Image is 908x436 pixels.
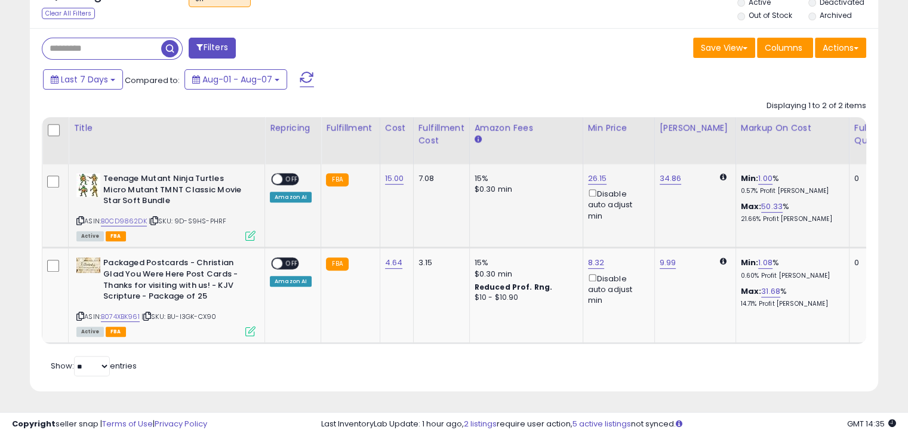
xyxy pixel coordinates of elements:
[76,327,104,337] span: All listings currently available for purchase on Amazon
[588,122,650,134] div: Min Price
[42,8,95,19] div: Clear All Filters
[321,419,896,430] div: Last InventoryLab Update: 1 hour ago, require user action, not synced.
[270,192,312,202] div: Amazon AI
[101,312,140,322] a: B074XBK961
[572,418,631,429] a: 5 active listings
[475,134,482,145] small: Amazon Fees.
[51,360,137,371] span: Show: entries
[475,173,574,184] div: 15%
[270,276,312,287] div: Amazon AI
[326,122,374,134] div: Fulfillment
[189,38,235,59] button: Filters
[12,418,56,429] strong: Copyright
[660,122,731,134] div: [PERSON_NAME]
[741,173,840,195] div: %
[757,38,813,58] button: Columns
[758,257,772,269] a: 1.08
[588,257,605,269] a: 8.32
[854,257,891,268] div: 0
[103,257,248,305] b: Packaged Postcards - Christian Glad You Were Here Post Cards - Thanks for visiting with us! - KJV...
[741,173,759,184] b: Min:
[76,257,256,335] div: ASIN:
[282,259,301,269] span: OFF
[103,173,248,210] b: Teenage Mutant Ninja Turtles Micro Mutant TMNT Classic Movie Star Soft Bundle
[475,184,574,195] div: $0.30 min
[385,257,403,269] a: 4.64
[149,216,226,226] span: | SKU: 9D-S9HS-PHRF
[61,73,108,85] span: Last 7 Days
[761,201,783,213] a: 50.33
[588,173,607,185] a: 26.15
[76,173,256,240] div: ASIN:
[76,173,100,197] img: 51axpQNCAFL._SL40_.jpg
[765,42,802,54] span: Columns
[693,38,755,58] button: Save View
[761,285,780,297] a: 31.68
[43,69,123,90] button: Last 7 Days
[475,122,578,134] div: Amazon Fees
[767,100,866,112] div: Displaying 1 to 2 of 2 items
[12,419,207,430] div: seller snap | |
[741,215,840,223] p: 21.66% Profit [PERSON_NAME]
[475,269,574,280] div: $0.30 min
[660,257,676,269] a: 9.99
[326,173,348,186] small: FBA
[270,122,316,134] div: Repricing
[202,73,272,85] span: Aug-01 - Aug-07
[741,286,840,308] div: %
[76,257,100,273] img: 41IXWJHw6QL._SL40_.jpg
[815,38,866,58] button: Actions
[475,282,553,292] b: Reduced Prof. Rng.
[741,201,840,223] div: %
[418,122,464,147] div: Fulfillment Cost
[326,257,348,271] small: FBA
[854,122,895,147] div: Fulfillable Quantity
[588,187,645,222] div: Disable auto adjust min
[418,173,460,184] div: 7.08
[282,174,301,185] span: OFF
[73,122,260,134] div: Title
[847,418,896,429] span: 2025-08-15 14:35 GMT
[741,201,762,212] b: Max:
[418,257,460,268] div: 3.15
[588,272,645,306] div: Disable auto adjust min
[101,216,147,226] a: B0CD9862DK
[741,257,840,280] div: %
[749,10,792,20] label: Out of Stock
[741,285,762,297] b: Max:
[106,231,126,241] span: FBA
[741,257,759,268] b: Min:
[741,272,840,280] p: 0.60% Profit [PERSON_NAME]
[758,173,772,185] a: 1.00
[155,418,207,429] a: Privacy Policy
[741,300,840,308] p: 14.71% Profit [PERSON_NAME]
[854,173,891,184] div: 0
[464,418,497,429] a: 2 listings
[660,173,682,185] a: 34.86
[184,69,287,90] button: Aug-01 - Aug-07
[735,117,849,164] th: The percentage added to the cost of goods (COGS) that forms the calculator for Min & Max prices.
[819,10,851,20] label: Archived
[125,75,180,86] span: Compared to:
[475,293,574,303] div: $10 - $10.90
[102,418,153,429] a: Terms of Use
[76,231,104,241] span: All listings currently available for purchase on Amazon
[385,122,408,134] div: Cost
[741,122,844,134] div: Markup on Cost
[106,327,126,337] span: FBA
[741,187,840,195] p: 0.57% Profit [PERSON_NAME]
[475,257,574,268] div: 15%
[141,312,216,321] span: | SKU: BU-I3GK-CX90
[385,173,404,185] a: 15.00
